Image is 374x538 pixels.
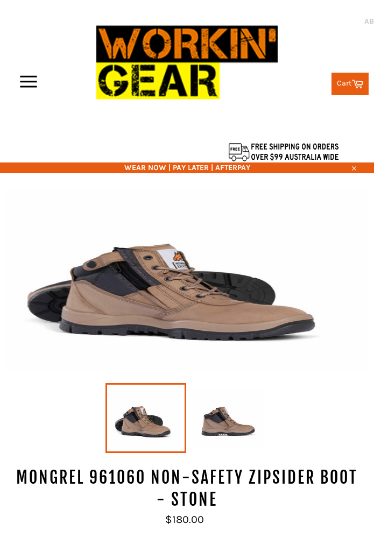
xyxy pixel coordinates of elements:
[5,162,369,173] span: WEAR NOW | PAY LATER | AFTERPAY
[165,513,204,526] span: $180.00
[96,13,278,111] img: Workin Gear leaders in Workwear, Safety Boots, PPE, Uniforms. Australia's No.1 in Workwear
[193,388,263,448] img: MONGREL 961060 Non-Safety Zipsider Boot - Stone
[331,73,369,95] a: Cart
[11,466,363,511] h1: MONGREL 961060 Non-Safety Zipsider Boot - Stone
[227,141,340,162] img: Flat $9.95 shipping Australia wide
[5,189,369,372] img: MONGREL 961060 Non-Safety Zipsider Boot - Stone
